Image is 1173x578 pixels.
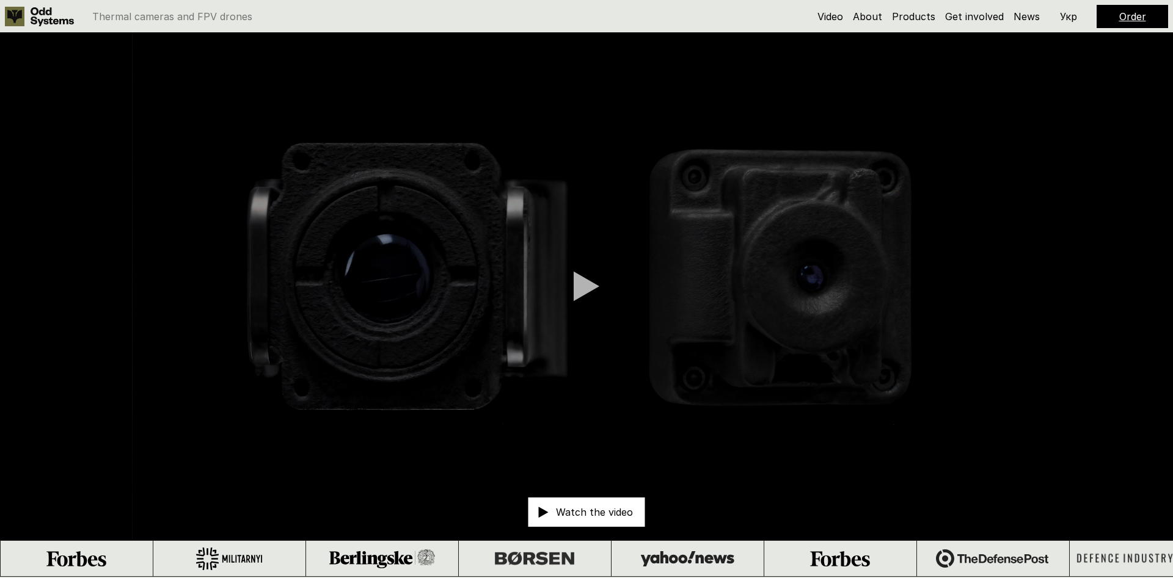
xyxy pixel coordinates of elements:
[92,12,252,21] p: Thermal cameras and FPV drones
[945,10,1004,23] a: Get involved
[853,10,882,23] a: About
[1014,10,1040,23] a: News
[1119,10,1146,23] a: Order
[892,10,935,23] a: Products
[1060,12,1077,21] p: Укр
[556,507,633,517] p: Watch the video
[817,10,843,23] a: Video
